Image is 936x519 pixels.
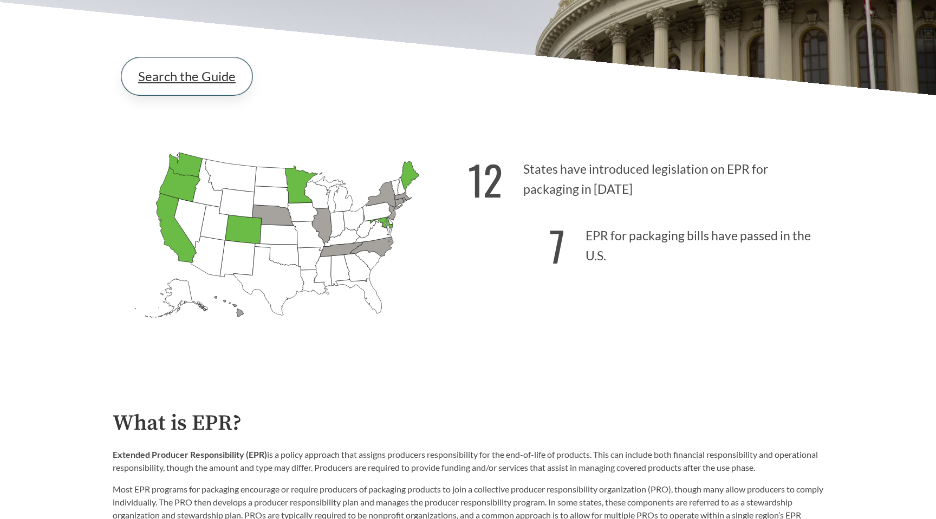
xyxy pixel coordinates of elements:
a: Search the Guide [121,57,252,95]
p: is a policy approach that assigns producers responsibility for the end-of-life of products. This ... [113,448,823,474]
p: States have introduced legislation on EPR for packaging in [DATE] [468,143,823,209]
h2: What is EPR? [113,411,823,436]
strong: 7 [549,215,565,275]
strong: 12 [468,149,503,209]
strong: Extended Producer Responsibility (EPR) [113,449,267,459]
p: EPR for packaging bills have passed in the U.S. [468,209,823,276]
